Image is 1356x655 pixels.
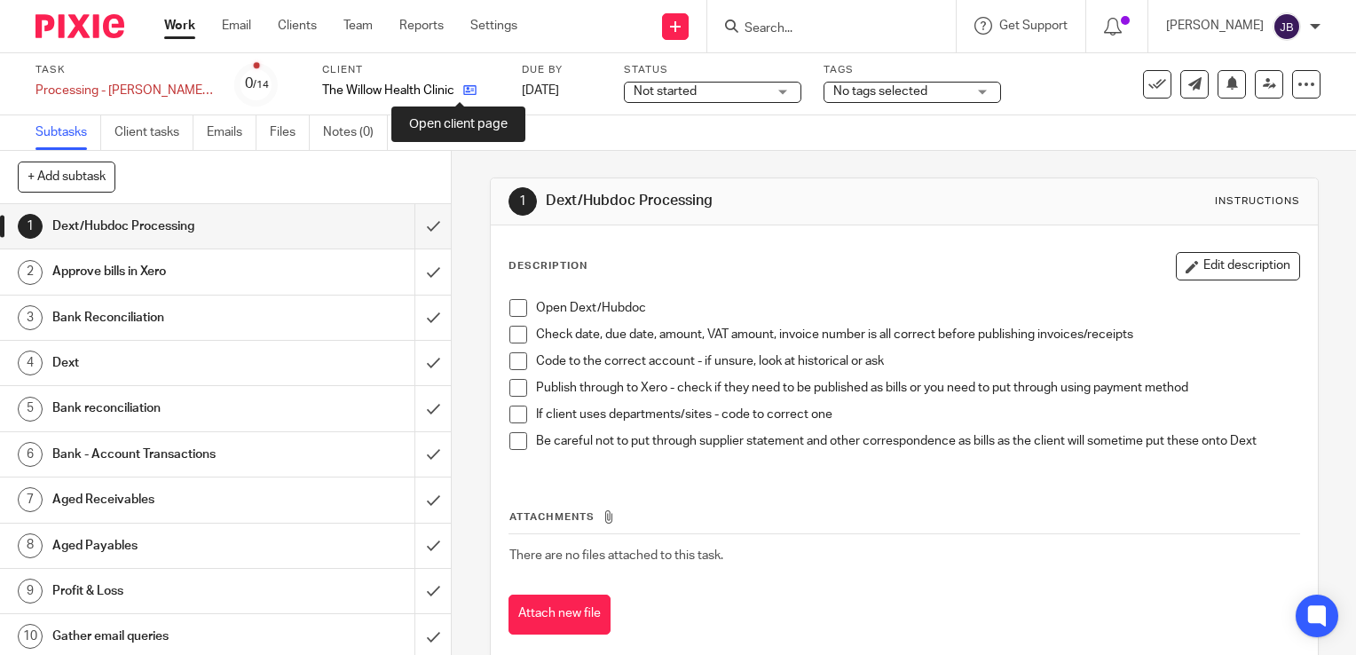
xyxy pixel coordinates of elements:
p: Code to the correct account - if unsure, look at historical or ask [536,352,1299,370]
div: 4 [18,351,43,375]
h1: Aged Receivables [52,486,282,513]
div: 3 [18,305,43,330]
img: svg%3E [1273,12,1301,41]
h1: Bank Reconciliation [52,304,282,331]
img: Pixie [35,14,124,38]
a: Team [343,17,373,35]
div: 7 [18,487,43,512]
div: 1 [508,187,537,216]
a: Client tasks [114,115,193,150]
a: Notes (0) [323,115,388,150]
h1: Dext/Hubdoc Processing [546,192,942,210]
label: Due by [522,63,602,77]
div: 10 [18,624,43,649]
a: Clients [278,17,317,35]
label: Tags [824,63,1001,77]
a: Emails [207,115,256,150]
label: Task [35,63,213,77]
h1: Gather email queries [52,623,282,650]
div: 2 [18,260,43,285]
p: [PERSON_NAME] [1166,17,1264,35]
span: [DATE] [522,84,559,97]
h1: Dext [52,350,282,376]
a: Email [222,17,251,35]
p: Open Dext/Hubdoc [536,299,1299,317]
a: Audit logs [401,115,469,150]
h1: Bank reconciliation [52,395,282,422]
h1: Dext/Hubdoc Processing [52,213,282,240]
div: 9 [18,579,43,604]
h1: Aged Payables [52,533,282,559]
p: If client uses departments/sites - code to correct one [536,406,1299,423]
span: Not started [634,85,697,98]
span: Get Support [999,20,1068,32]
span: Attachments [509,512,595,522]
div: 5 [18,397,43,422]
div: 1 [18,214,43,239]
p: Publish through to Xero - check if they need to be published as bills or you need to put through ... [536,379,1299,397]
a: Settings [470,17,517,35]
button: Attach new file [508,595,611,635]
button: + Add subtask [18,162,115,192]
div: Processing - Jaime - 2 weekly [35,82,213,99]
input: Search [743,21,903,37]
p: Description [508,259,587,273]
h1: Bank - Account Transactions [52,441,282,468]
p: Check date, due date, amount, VAT amount, invoice number is all correct before publishing invoice... [536,326,1299,343]
h1: Profit & Loss [52,578,282,604]
p: The Willow Health Clinic [322,82,454,99]
small: /14 [253,80,269,90]
div: 6 [18,442,43,467]
div: Instructions [1215,194,1300,209]
button: Edit description [1176,252,1300,280]
p: Be careful not to put through supplier statement and other correspondence as bills as the client ... [536,432,1299,450]
h1: Approve bills in Xero [52,258,282,285]
label: Client [322,63,500,77]
a: Work [164,17,195,35]
a: Subtasks [35,115,101,150]
a: Reports [399,17,444,35]
div: 8 [18,533,43,558]
span: No tags selected [833,85,927,98]
div: Processing - [PERSON_NAME] - 2 weekly [35,82,213,99]
div: 0 [245,74,269,94]
a: Files [270,115,310,150]
label: Status [624,63,801,77]
span: There are no files attached to this task. [509,549,723,562]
